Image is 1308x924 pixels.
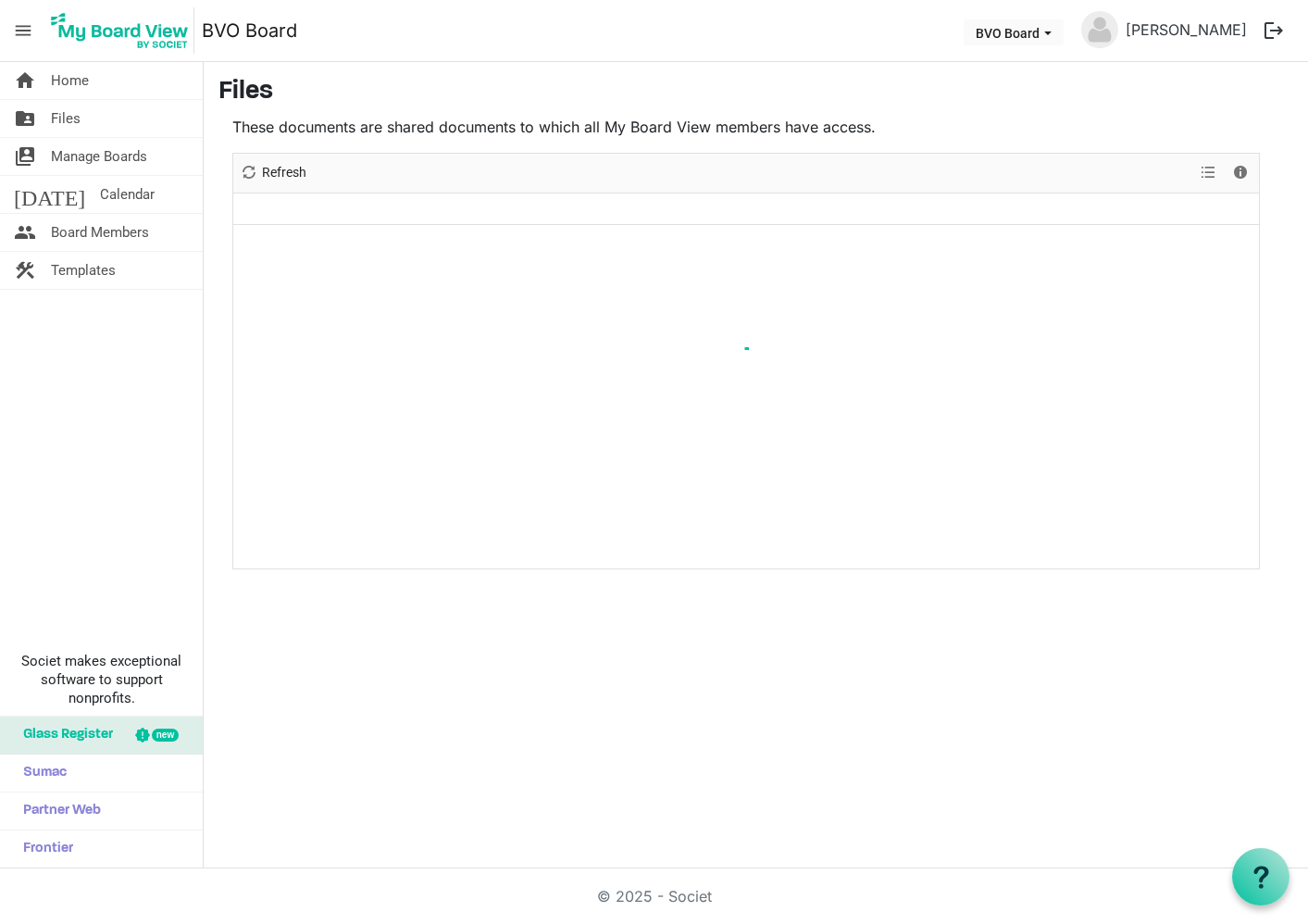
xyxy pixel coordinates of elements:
span: Templates [51,252,116,289]
span: Board Members [51,214,149,251]
span: Calendar [100,176,155,213]
a: [PERSON_NAME] [1118,11,1254,48]
span: [DATE] [14,176,85,213]
span: people [14,214,36,251]
p: These documents are shared documents to which all My Board View members have access. [232,116,1260,138]
button: logout [1254,11,1293,50]
span: Manage Boards [51,138,147,175]
h3: Files [218,77,1293,108]
span: Glass Register [14,717,113,754]
span: Frontier [14,830,73,868]
div: new [152,729,179,742]
span: Files [51,100,81,137]
span: folder_shared [14,100,36,137]
span: Sumac [14,755,67,792]
button: BVO Board dropdownbutton [964,19,1064,45]
span: menu [6,13,41,48]
span: Partner Web [14,793,101,830]
a: BVO Board [202,12,297,49]
img: My Board View Logo [45,7,194,54]
span: switch_account [14,138,36,175]
a: © 2025 - Societ [597,887,712,905]
span: construction [14,252,36,289]
span: home [14,62,36,99]
span: Societ makes exceptional software to support nonprofits. [8,652,194,707]
a: My Board View Logo [45,7,202,54]
img: no-profile-picture.svg [1081,11,1118,48]
span: Home [51,62,89,99]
